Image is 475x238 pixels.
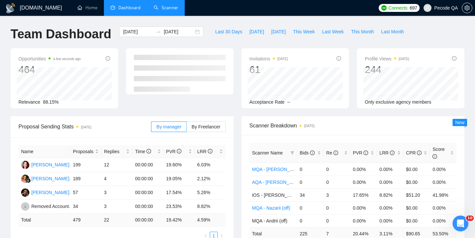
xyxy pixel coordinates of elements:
[277,57,288,61] time: [DATE]
[350,163,377,176] td: 0.00%
[252,167,315,172] a: MQA - [PERSON_NAME] (Off)
[377,176,403,188] td: 0.00%
[156,29,161,34] span: to
[365,63,409,76] div: 244
[297,201,324,214] td: 0
[410,4,417,12] span: 697
[208,149,212,153] span: info-circle
[350,188,377,201] td: 17.65%
[106,56,110,61] span: info-circle
[300,150,314,155] span: Bids
[70,145,101,158] th: Proposals
[81,125,91,129] time: [DATE]
[249,121,457,130] span: Scanner Breakdown
[101,214,132,226] td: 22
[252,218,287,223] span: MQA - Andrii (off)
[204,234,208,238] span: left
[21,188,29,197] img: KP
[377,214,403,227] td: 0.00%
[43,99,58,105] span: 88.15%
[290,151,294,155] span: filter
[70,200,101,214] td: 34
[252,192,353,198] span: iOS - [PERSON_NAME] (manual + autobid night)
[333,151,338,155] span: info-circle
[31,203,69,210] div: Removed Account
[132,200,163,214] td: 00:00:00
[132,186,163,200] td: 00:00:00
[297,163,324,176] td: 0
[432,147,445,159] span: Score
[132,172,163,186] td: 00:00:00
[195,172,226,186] td: 2.12%
[132,158,163,172] td: 00:00:00
[18,99,40,105] span: Relevance
[297,188,324,201] td: 34
[377,163,403,176] td: 0.00%
[21,175,29,183] img: MV
[403,214,430,227] td: $0.00
[399,57,409,61] time: [DATE]
[195,186,226,200] td: 5.26%
[73,148,94,155] span: Proposals
[70,186,101,200] td: 57
[21,202,29,211] img: RA
[31,161,69,168] div: [PERSON_NAME]
[268,26,289,37] button: [DATE]
[350,214,377,227] td: 0.00%
[21,189,69,195] a: KP[PERSON_NAME]
[101,186,132,200] td: 3
[318,26,347,37] button: Last Week
[18,214,70,226] td: Total
[377,188,403,201] td: 8.82%
[31,189,69,196] div: [PERSON_NAME]
[18,145,70,158] th: Name
[406,150,422,155] span: CPR
[430,163,457,176] td: 0.00%
[18,122,151,131] span: Proposal Sending Stats
[26,178,31,183] img: gigradar-bm.png
[18,63,81,76] div: 464
[462,5,472,11] a: setting
[455,120,464,125] span: New
[249,28,264,35] span: [DATE]
[31,175,69,182] div: [PERSON_NAME]
[156,124,181,129] span: By manager
[351,28,374,35] span: This Month
[135,149,151,154] span: Time
[154,5,178,11] a: searchScanner
[381,5,387,11] img: upwork-logo.png
[21,161,29,169] img: OS
[164,158,195,172] td: 19.60%
[252,205,290,211] a: MQA - Nazarii (off)
[350,176,377,188] td: 0.00%
[377,201,403,214] td: 0.00%
[324,176,350,188] td: 0
[195,214,226,226] td: 4.59 %
[164,186,195,200] td: 17.54%
[11,26,111,42] h1: Team Dashboard
[417,151,422,155] span: info-circle
[53,57,80,61] time: a few seconds ago
[430,201,457,214] td: 0.00%
[197,149,212,154] span: LRR
[324,214,350,227] td: 0
[252,150,283,155] span: Scanner Name
[324,188,350,201] td: 3
[164,28,194,35] input: End date
[271,28,286,35] span: [DATE]
[297,176,324,188] td: 0
[322,28,344,35] span: Last Week
[347,26,377,37] button: This Month
[389,4,408,12] span: Connects:
[430,176,457,188] td: 0.00%
[403,201,430,214] td: $0.00
[462,3,472,13] button: setting
[220,234,224,238] span: right
[192,124,220,129] span: By Freelancer
[289,148,296,158] span: filter
[453,216,468,231] iframe: Intercom live chat
[365,55,409,63] span: Profile Views
[297,214,324,227] td: 0
[466,216,474,221] span: 10
[452,56,457,61] span: info-circle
